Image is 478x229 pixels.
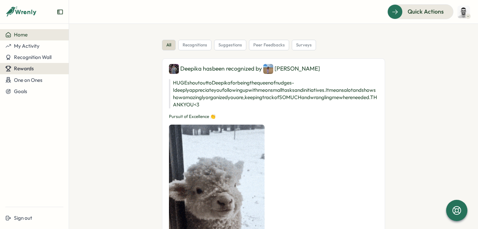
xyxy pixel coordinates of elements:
span: Rewards [14,65,34,72]
span: all [166,42,171,48]
img: Kyle Peterson [457,6,470,18]
div: [PERSON_NAME] [263,64,320,74]
span: Sign out [14,215,32,221]
span: Goals [14,88,27,94]
span: recognitions [183,42,207,48]
span: Quick Actions [408,7,444,16]
span: suggestions [218,42,242,48]
img: Hannah Rachael Smith [263,64,273,74]
span: surveys [296,42,312,48]
button: Quick Actions [387,4,453,19]
span: Recognition Wall [14,54,51,60]
span: peer feedbacks [253,42,285,48]
span: My Activity [14,43,40,49]
button: Expand sidebar [57,9,63,15]
span: Home [14,31,28,38]
p: HUGE shoutout to Deepika for being the queen of nudges - I deeply appreciate you following up wit... [169,79,378,108]
span: One on Ones [14,77,42,83]
p: Pursuit of Excellence 👏 [169,114,378,120]
div: Deepika has been recognized by [169,64,378,74]
img: Deepika Ramachandran [169,64,179,74]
